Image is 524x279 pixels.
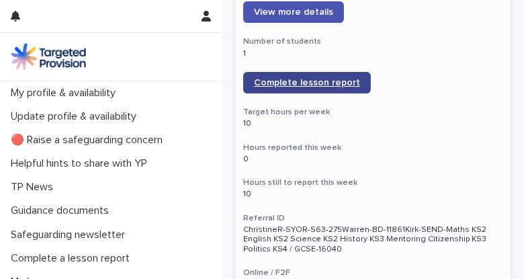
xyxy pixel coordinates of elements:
[243,107,503,118] h3: Target hours per week
[5,110,147,123] p: Update profile & availability
[5,252,140,265] p: Complete a lesson report
[243,49,503,58] p: 1
[11,43,86,70] img: M5nRWzHhSzIhMunXDL62
[5,87,126,99] p: My profile & availability
[5,229,136,241] p: Safeguarding newsletter
[5,134,173,147] p: 🔴 Raise a safeguarding concern
[243,72,371,93] a: Complete lesson report
[243,177,503,188] h3: Hours still to report this week
[5,157,158,170] p: Helpful hints to share with YP
[243,268,503,278] h3: Online / F2F
[5,181,64,194] p: TP News
[243,190,503,199] p: 10
[5,204,120,217] p: Guidance documents
[243,143,503,153] h3: Hours reported this week
[243,1,344,23] a: View more details
[254,7,333,17] span: View more details
[243,36,503,47] h3: Number of students
[243,225,503,254] p: ChristineR-SYOR-S63-275Warren-BD-11861Kirk-SEND-Maths KS2 English KS2 Science KS2 History KS3 Men...
[243,119,503,128] p: 10
[243,213,503,224] h3: Referral ID
[243,155,503,164] p: 0
[254,78,360,87] span: Complete lesson report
